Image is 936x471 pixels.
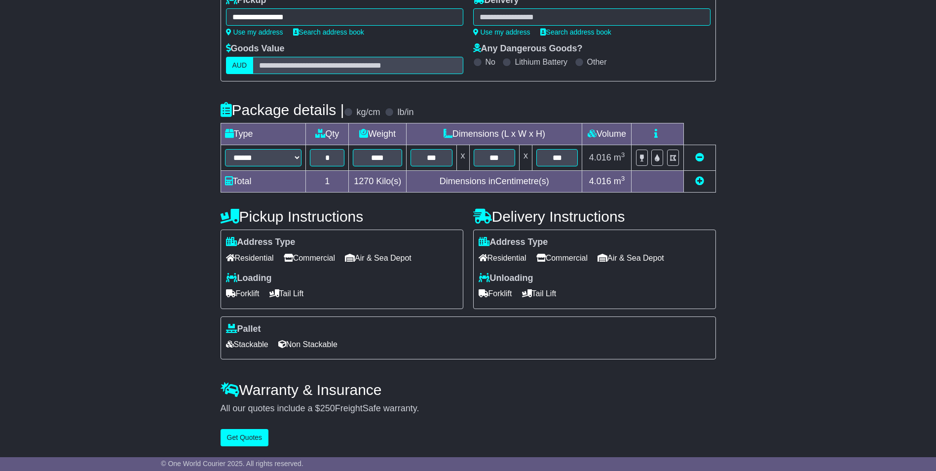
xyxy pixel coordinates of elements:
span: Air & Sea Depot [598,250,664,266]
td: x [456,145,469,171]
a: Search address book [540,28,611,36]
a: Remove this item [695,153,704,162]
span: m [614,176,625,186]
a: Use my address [226,28,283,36]
td: Dimensions (L x W x H) [407,123,582,145]
span: Forklift [479,286,512,301]
span: m [614,153,625,162]
h4: Pickup Instructions [221,208,463,225]
span: Commercial [284,250,335,266]
h4: Delivery Instructions [473,208,716,225]
button: Get Quotes [221,429,269,446]
label: Lithium Battery [515,57,567,67]
td: Kilo(s) [349,171,407,193]
label: Address Type [226,237,296,248]
span: Tail Lift [269,286,304,301]
span: Non Stackable [278,337,337,352]
label: Other [587,57,607,67]
span: Forklift [226,286,260,301]
sup: 3 [621,175,625,182]
label: Address Type [479,237,548,248]
span: 4.016 [589,176,611,186]
span: Air & Sea Depot [345,250,412,266]
h4: Warranty & Insurance [221,382,716,398]
td: Dimensions in Centimetre(s) [407,171,582,193]
span: Stackable [226,337,268,352]
label: Goods Value [226,43,285,54]
label: AUD [226,57,254,74]
a: Add new item [695,176,704,186]
span: 250 [320,403,335,413]
td: x [520,145,532,171]
span: 4.016 [589,153,611,162]
span: Residential [479,250,526,266]
a: Search address book [293,28,364,36]
label: lb/in [397,107,413,118]
td: 1 [306,171,349,193]
label: Any Dangerous Goods? [473,43,583,54]
h4: Package details | [221,102,344,118]
span: Tail Lift [522,286,557,301]
td: Total [221,171,306,193]
div: All our quotes include a $ FreightSafe warranty. [221,403,716,414]
span: Residential [226,250,274,266]
label: No [486,57,495,67]
label: Unloading [479,273,533,284]
label: kg/cm [356,107,380,118]
label: Pallet [226,324,261,335]
label: Loading [226,273,272,284]
td: Qty [306,123,349,145]
td: Weight [349,123,407,145]
td: Volume [582,123,632,145]
a: Use my address [473,28,530,36]
span: © One World Courier 2025. All rights reserved. [161,460,303,468]
span: Commercial [536,250,588,266]
sup: 3 [621,151,625,158]
td: Type [221,123,306,145]
span: 1270 [354,176,374,186]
